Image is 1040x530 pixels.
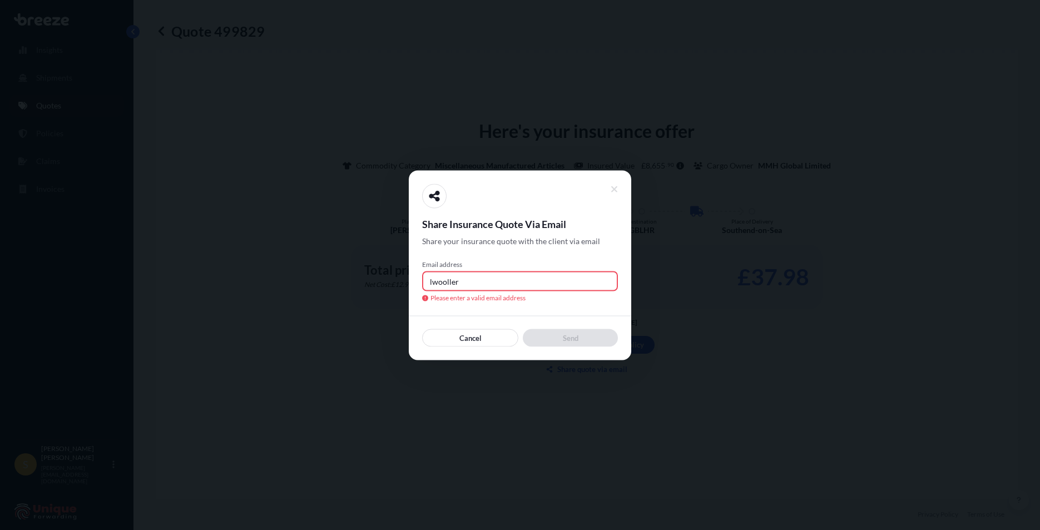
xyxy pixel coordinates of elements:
[422,235,600,246] span: Share your insurance quote with the client via email
[422,271,618,291] input: example@gmail.com
[459,332,482,343] p: Cancel
[422,217,618,230] span: Share Insurance Quote Via Email
[422,293,618,302] span: Please enter a valid email address
[563,332,578,343] p: Send
[523,329,618,346] button: Send
[422,260,618,269] span: Email address
[422,329,518,346] button: Cancel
